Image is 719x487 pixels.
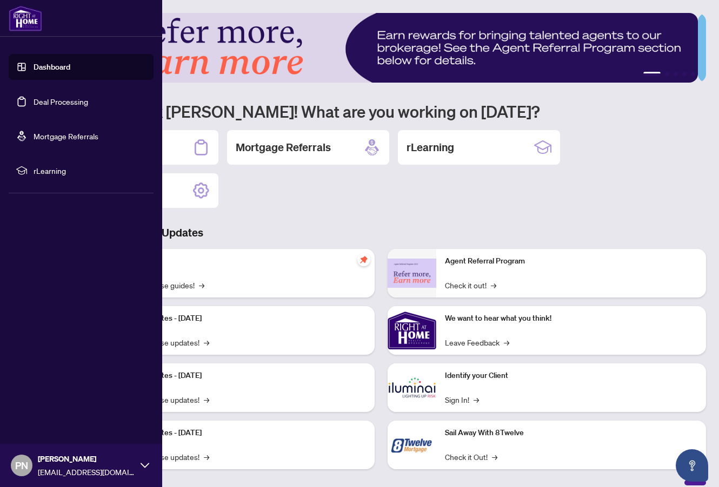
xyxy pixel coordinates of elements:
[114,370,366,382] p: Platform Updates - [DATE]
[643,72,661,76] button: 1
[474,394,479,405] span: →
[665,72,669,76] button: 2
[445,336,509,348] a: Leave Feedback→
[388,259,436,288] img: Agent Referral Program
[682,72,687,76] button: 4
[676,449,708,482] button: Open asap
[56,13,698,83] img: Slide 0
[491,279,496,291] span: →
[114,313,366,324] p: Platform Updates - [DATE]
[357,253,370,266] span: pushpin
[445,427,697,439] p: Sail Away With 8Twelve
[204,336,209,348] span: →
[388,363,436,412] img: Identify your Client
[445,370,697,382] p: Identify your Client
[9,5,42,31] img: logo
[199,279,204,291] span: →
[674,72,678,76] button: 3
[691,72,695,76] button: 5
[445,279,496,291] a: Check it out!→
[407,140,454,155] h2: rLearning
[388,421,436,469] img: Sail Away With 8Twelve
[204,394,209,405] span: →
[114,427,366,439] p: Platform Updates - [DATE]
[492,451,497,463] span: →
[445,313,697,324] p: We want to hear what you think!
[34,165,146,177] span: rLearning
[34,62,70,72] a: Dashboard
[504,336,509,348] span: →
[56,101,706,121] h1: Welcome back [PERSON_NAME]! What are you working on [DATE]?
[34,97,88,106] a: Deal Processing
[114,255,366,267] p: Self-Help
[445,394,479,405] a: Sign In!→
[236,140,331,155] h2: Mortgage Referrals
[388,306,436,355] img: We want to hear what you think!
[34,131,98,141] a: Mortgage Referrals
[38,453,135,465] span: [PERSON_NAME]
[445,255,697,267] p: Agent Referral Program
[56,225,706,240] h3: Brokerage & Industry Updates
[15,458,28,473] span: PN
[445,451,497,463] a: Check it Out!→
[204,451,209,463] span: →
[38,466,135,478] span: [EMAIL_ADDRESS][DOMAIN_NAME]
